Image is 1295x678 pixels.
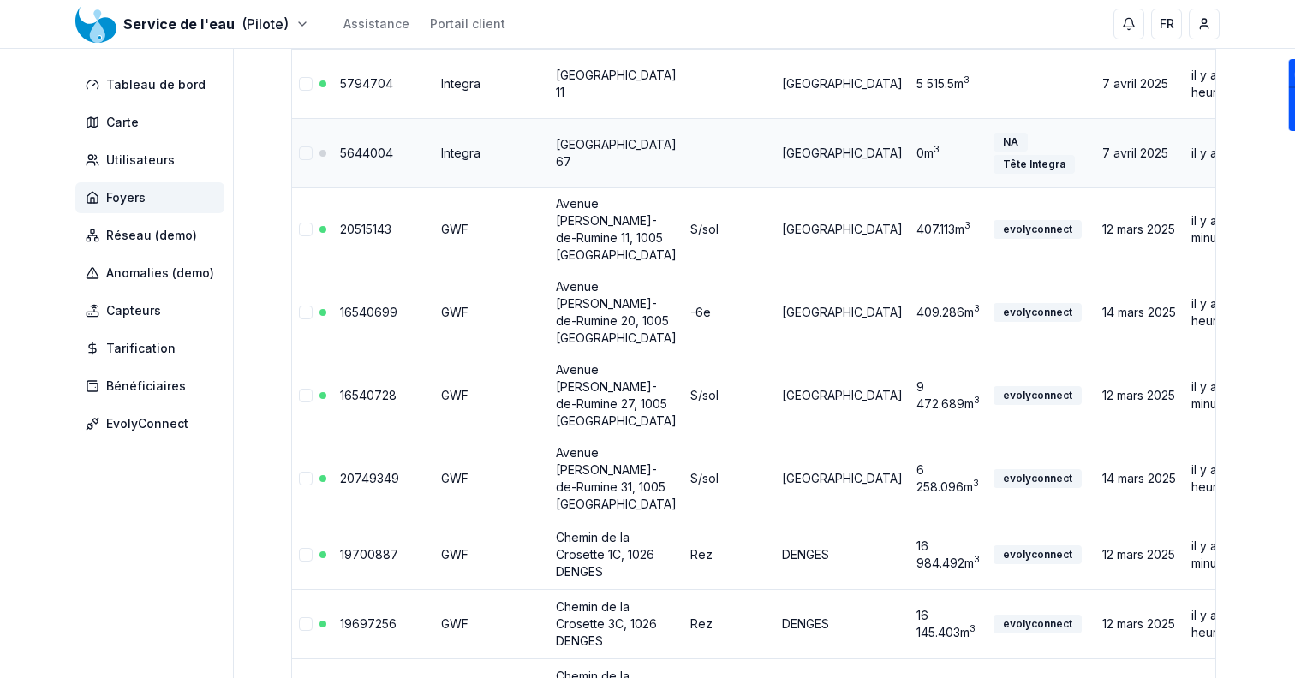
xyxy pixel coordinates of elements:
span: FR [1160,15,1174,33]
td: Integra [434,118,549,187]
td: [GEOGRAPHIC_DATA] [775,354,910,437]
div: 6 258.096 m [916,461,980,496]
div: evolyconnect [994,615,1082,633]
button: Sélectionner la ligne [299,77,313,91]
div: 5 515.5 m [916,75,980,92]
td: il y a 38 minutes [1185,520,1273,589]
div: evolyconnect [994,386,1082,405]
a: Avenue [PERSON_NAME]-de-Rumine 31, 1005 [GEOGRAPHIC_DATA] [556,445,677,511]
a: Bénéficiaires [75,371,231,401]
button: FR [1151,9,1182,39]
a: 19697256 [340,616,397,631]
a: 5794704 [340,76,393,91]
td: GWF [434,437,549,520]
td: 7 avril 2025 [1095,49,1185,118]
a: 19700887 [340,547,398,562]
td: 14 mars 2025 [1095,271,1185,354]
a: EvolyConnect [75,408,231,439]
a: Portail client [430,15,505,33]
div: evolyconnect [994,220,1082,239]
a: [GEOGRAPHIC_DATA] 67 [556,137,677,169]
td: DENGES [775,589,910,658]
a: 20749349 [340,471,399,485]
div: evolyconnect [994,545,1082,564]
td: 7 avril 2025 [1095,118,1185,187]
a: Capteurs [75,295,231,326]
td: il y a 8 heures [1185,49,1273,118]
td: il y a 19 minutes [1185,354,1273,437]
a: 16540728 [340,388,397,402]
img: Service de l'eau Logo [75,3,116,45]
span: Utilisateurs [106,152,175,169]
td: S/sol [683,354,775,437]
td: [GEOGRAPHIC_DATA] [775,118,910,187]
a: [GEOGRAPHIC_DATA] 11 [556,68,677,99]
a: Assistance [343,15,409,33]
a: Avenue [PERSON_NAME]-de-Rumine 20, 1005 [GEOGRAPHIC_DATA] [556,279,677,345]
div: 9 472.689 m [916,378,980,413]
div: 16 984.492 m [916,538,980,572]
a: Utilisateurs [75,145,231,175]
a: Tarification [75,333,231,364]
td: GWF [434,271,549,354]
td: -6e [683,271,775,354]
div: 409.286 m [916,304,980,321]
sup: 3 [974,303,980,314]
span: Tarification [106,340,176,357]
div: Tête Integra [994,155,1075,174]
td: [GEOGRAPHIC_DATA] [775,49,910,118]
div: 16 145.403 m [916,607,980,641]
td: GWF [434,589,549,658]
td: [GEOGRAPHIC_DATA] [775,437,910,520]
a: Avenue [PERSON_NAME]-de-Rumine 11, 1005 [GEOGRAPHIC_DATA] [556,196,677,262]
td: il y a 3 heures [1185,589,1273,658]
button: Sélectionner la ligne [299,617,313,631]
button: Sélectionner la ligne [299,146,313,160]
td: 12 mars 2025 [1095,520,1185,589]
div: NA [994,133,1028,152]
sup: 3 [974,395,980,406]
a: 20515143 [340,222,391,236]
div: evolyconnect [994,303,1082,322]
a: Carte [75,107,231,138]
span: Bénéficiaires [106,378,186,395]
span: Tableau de bord [106,76,206,93]
sup: 3 [974,554,980,565]
span: Foyers [106,189,146,206]
a: Chemin de la Crosette 3C, 1026 DENGES [556,599,657,648]
td: [GEOGRAPHIC_DATA] [775,271,910,354]
div: 0 m [916,145,980,162]
a: Anomalies (demo) [75,258,231,288]
span: EvolyConnect [106,415,188,432]
button: Sélectionner la ligne [299,223,313,236]
td: Integra [434,49,549,118]
span: Service de l'eau [123,14,235,34]
td: il y a 3 heures [1185,271,1273,354]
a: Chemin de la Crosette 1C, 1026 DENGES [556,530,654,579]
td: S/sol [683,437,775,520]
button: Sélectionner la ligne [299,548,313,562]
button: Sélectionner la ligne [299,306,313,319]
td: 12 mars 2025 [1095,589,1185,658]
a: Tableau de bord [75,69,231,100]
td: S/sol [683,187,775,271]
button: Sélectionner la ligne [299,472,313,485]
sup: 3 [973,478,979,489]
a: Foyers [75,182,231,213]
td: DENGES [775,520,910,589]
sup: 3 [934,144,940,155]
td: [GEOGRAPHIC_DATA] [775,187,910,271]
td: 12 mars 2025 [1095,187,1185,271]
sup: 3 [964,74,970,86]
td: Rez [683,520,775,589]
td: GWF [434,187,549,271]
button: Sélectionner la ligne [299,389,313,402]
td: 12 mars 2025 [1095,354,1185,437]
td: il y a 56 ans [1185,118,1273,187]
a: 5644004 [340,146,393,160]
sup: 3 [964,220,970,231]
div: evolyconnect [994,469,1082,488]
a: Réseau (demo) [75,220,231,251]
span: Réseau (demo) [106,227,197,244]
span: (Pilote) [242,14,289,34]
